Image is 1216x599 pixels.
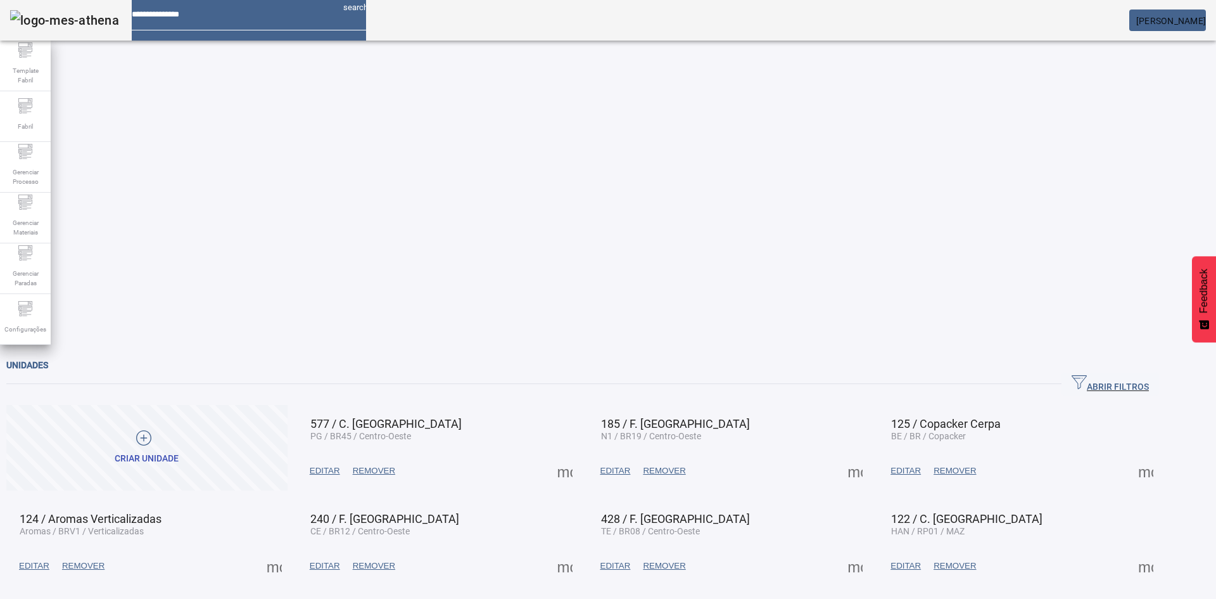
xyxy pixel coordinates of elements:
button: REMOVER [56,555,111,577]
button: Feedback - Mostrar pesquisa [1192,256,1216,342]
div: Criar unidade [115,453,179,465]
span: EDITAR [890,560,921,572]
button: Mais [263,555,286,577]
span: Template Fabril [6,62,44,89]
span: 124 / Aromas Verticalizadas [20,512,161,525]
span: REMOVER [643,560,685,572]
span: N1 / BR19 / Centro-Oeste [601,431,701,441]
span: Fabril [14,118,37,135]
span: REMOVER [934,560,976,572]
span: REMOVER [62,560,104,572]
span: Gerenciar Materiais [6,214,44,241]
button: REMOVER [346,460,402,482]
span: EDITAR [19,560,49,572]
span: TE / BR08 / Centro-Oeste [601,526,700,536]
button: Mais [1134,460,1157,482]
button: EDITAR [884,555,927,577]
span: REMOVER [353,560,395,572]
span: PG / BR45 / Centro-Oeste [310,431,411,441]
button: EDITAR [594,460,637,482]
button: EDITAR [13,555,56,577]
img: logo-mes-athena [10,10,119,30]
button: Criar unidade [6,405,288,491]
span: Feedback [1198,269,1210,313]
span: [PERSON_NAME] [1136,16,1206,26]
span: Gerenciar Paradas [6,265,44,292]
button: REMOVER [636,460,692,482]
span: REMOVER [643,465,685,477]
span: CE / BR12 / Centro-Oeste [310,526,410,536]
span: HAN / RP01 / MAZ [891,526,965,536]
button: REMOVER [346,555,402,577]
span: Gerenciar Processo [6,164,44,190]
button: Mais [1134,555,1157,577]
span: ABRIR FILTROS [1072,375,1149,394]
span: 125 / Copacker Cerpa [891,417,1001,430]
span: EDITAR [600,465,631,477]
span: EDITAR [890,465,921,477]
button: ABRIR FILTROS [1061,373,1159,396]
button: REMOVER [927,460,982,482]
button: Mais [554,460,576,482]
span: BE / BR / Copacker [891,431,966,441]
button: EDITAR [884,460,927,482]
button: REMOVER [927,555,982,577]
span: 185 / F. [GEOGRAPHIC_DATA] [601,417,750,430]
span: Aromas / BRV1 / Verticalizadas [20,526,144,536]
span: 240 / F. [GEOGRAPHIC_DATA] [310,512,459,525]
span: Configurações [1,321,50,338]
span: REMOVER [353,465,395,477]
span: EDITAR [600,560,631,572]
span: Unidades [6,360,48,370]
button: Mais [844,555,866,577]
span: 428 / F. [GEOGRAPHIC_DATA] [601,512,750,525]
button: EDITAR [303,460,346,482]
button: REMOVER [636,555,692,577]
span: EDITAR [310,560,340,572]
span: 122 / C. [GEOGRAPHIC_DATA] [891,512,1042,525]
button: EDITAR [594,555,637,577]
button: Mais [554,555,576,577]
button: EDITAR [303,555,346,577]
span: 577 / C. [GEOGRAPHIC_DATA] [310,417,462,430]
span: REMOVER [934,465,976,477]
button: Mais [844,460,866,482]
span: EDITAR [310,465,340,477]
